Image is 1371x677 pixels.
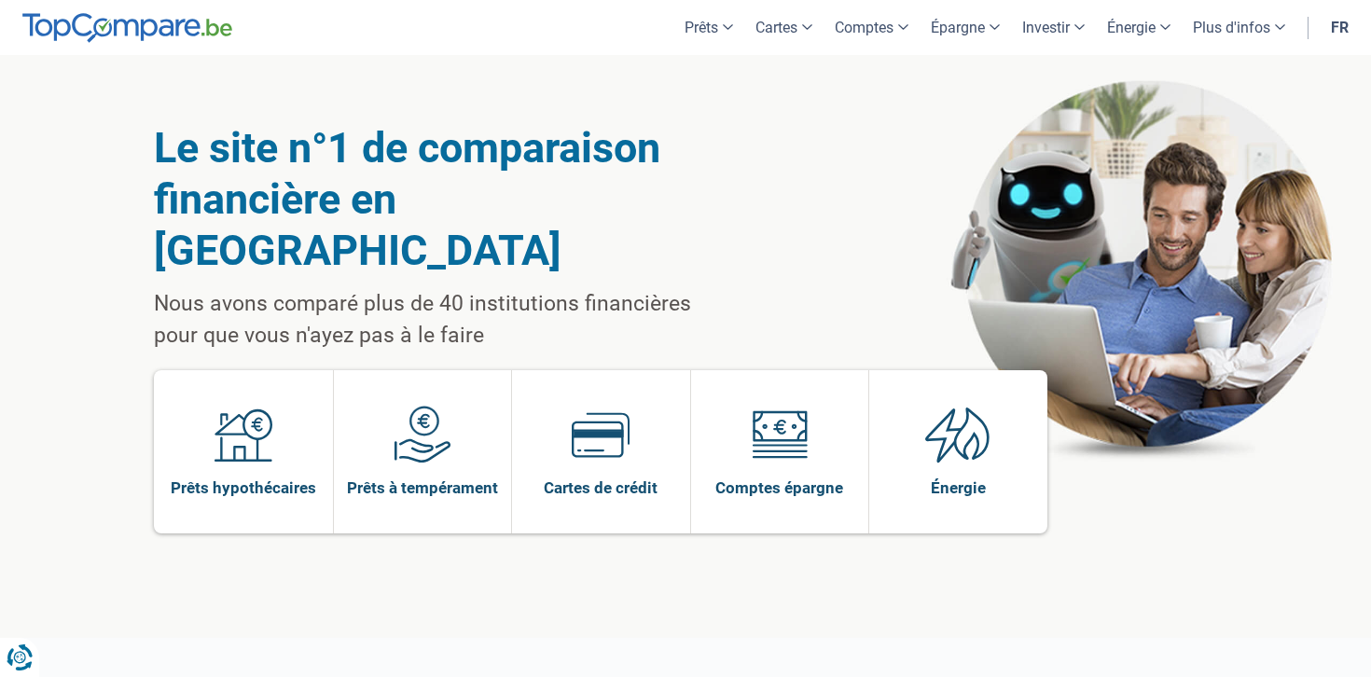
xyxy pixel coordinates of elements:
[869,370,1047,533] a: Énergie Énergie
[215,406,272,463] img: Prêts hypothécaires
[931,477,986,498] span: Énergie
[715,477,843,498] span: Comptes épargne
[22,13,232,43] img: TopCompare
[154,288,739,352] p: Nous avons comparé plus de 40 institutions financières pour que vous n'ayez pas à le faire
[347,477,498,498] span: Prêts à tempérament
[394,406,451,463] img: Prêts à tempérament
[512,370,690,533] a: Cartes de crédit Cartes de crédit
[572,406,630,463] img: Cartes de crédit
[154,370,333,533] a: Prêts hypothécaires Prêts hypothécaires
[691,370,869,533] a: Comptes épargne Comptes épargne
[544,477,658,498] span: Cartes de crédit
[171,477,316,498] span: Prêts hypothécaires
[751,406,809,463] img: Comptes épargne
[925,406,990,463] img: Énergie
[154,122,739,276] h1: Le site n°1 de comparaison financière en [GEOGRAPHIC_DATA]
[334,370,512,533] a: Prêts à tempérament Prêts à tempérament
